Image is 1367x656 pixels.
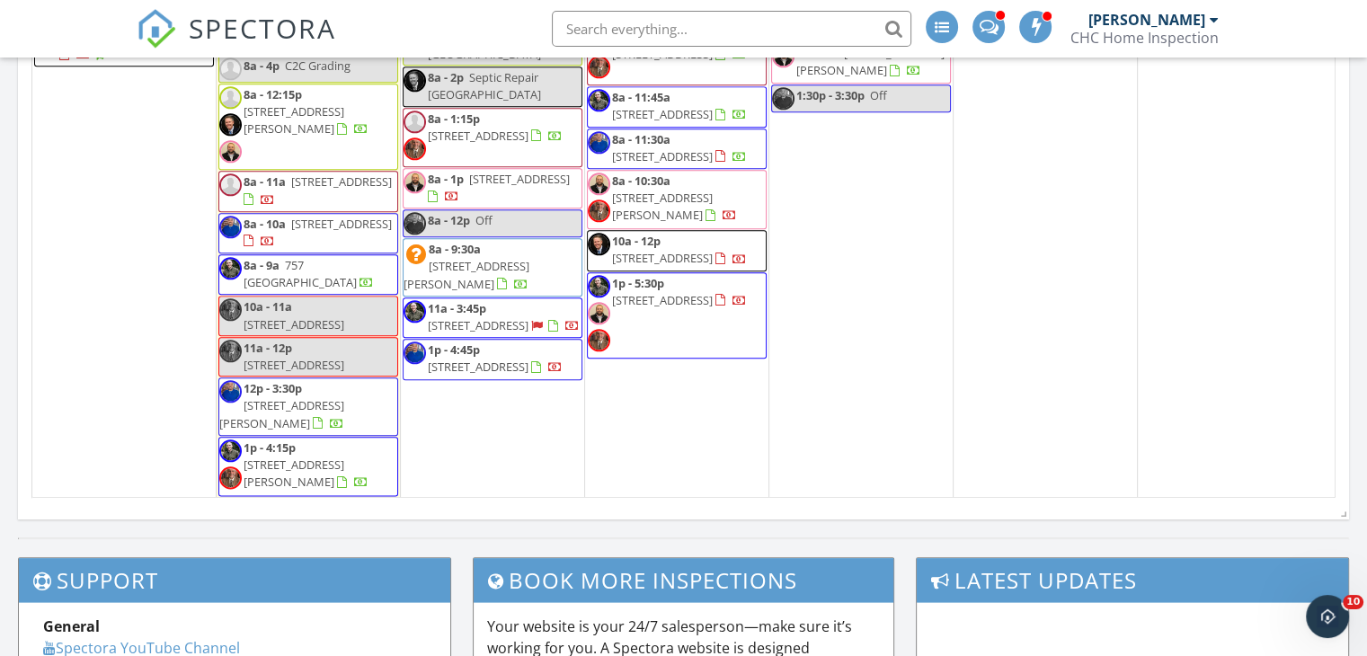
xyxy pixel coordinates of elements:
a: 8a - 11:45a [STREET_ADDRESS] [587,86,767,127]
span: C2C Grading [285,58,351,74]
span: 11a - 3:45p [428,300,486,316]
h3: Book More Inspections [474,558,894,602]
a: 1p - 4:15p [STREET_ADDRESS][PERSON_NAME] [218,437,398,496]
a: 1p - 5:30p [STREET_ADDRESS] [612,275,747,308]
span: 8a - 11a [244,173,286,190]
img: thumbnail_img_20230810_080111.jpg [219,466,242,489]
input: Search everything... [552,11,911,47]
span: 12p - 3:30p [244,380,302,396]
a: 1p - 5:30p [STREET_ADDRESS] [587,272,767,359]
img: thumbnail_img_20230810_080111.jpg [588,56,610,78]
img: fb_img_1527701724893_1.jpg [219,113,242,136]
h3: Latest Updates [917,558,1348,602]
a: 8a - 12:15p [STREET_ADDRESS][PERSON_NAME] [244,86,368,137]
img: default-user-f0147aede5fd5fa78ca7ade42f37bd4542148d508eef1c3d3ea960f66861d68b.jpg [219,86,242,109]
span: 8a - 10a [244,216,286,232]
span: Off [870,87,887,103]
a: 12p - 3:30p [STREET_ADDRESS][PERSON_NAME] [219,380,344,430]
a: 8a - 9:30a [STREET_ADDRESS][PERSON_NAME] [403,238,582,297]
span: [STREET_ADDRESS] [612,106,713,122]
a: 8a - 11:45a [STREET_ADDRESS] [612,89,747,122]
img: img_7866.jpeg [219,257,242,279]
iframe: Intercom live chat [1306,595,1349,638]
img: img_4277.jpeg [219,380,242,403]
img: thumbnail_img_20230810_080111.jpg [219,340,242,362]
a: 11a - 3:45p [STREET_ADDRESS] [428,300,580,333]
a: 1p - 4:45p [STREET_ADDRESS] [403,339,582,379]
a: 8a - 11a [STREET_ADDRESS][PERSON_NAME] [771,42,951,83]
a: 8a - 9a 757 [GEOGRAPHIC_DATA] [244,257,374,290]
span: 757 [GEOGRAPHIC_DATA] [244,257,357,290]
img: thumbnail_img_20230810_080111.jpg [219,298,242,321]
img: img_7916.jpeg [404,171,426,193]
a: SPECTORA [137,24,336,62]
img: img_7916.jpeg [588,302,610,324]
img: img_7916.jpeg [588,173,610,195]
span: 1p - 5:30p [612,275,664,291]
span: [STREET_ADDRESS] [612,250,713,266]
span: 8a - 10:30a [612,173,670,189]
span: [STREET_ADDRESS][PERSON_NAME] [404,258,529,291]
span: [STREET_ADDRESS][PERSON_NAME] [796,45,945,78]
a: 12p - 3:30p [STREET_ADDRESS][PERSON_NAME] [218,377,398,436]
a: 10a - 12p [STREET_ADDRESS] [612,233,747,266]
span: [STREET_ADDRESS] [428,128,528,144]
span: 8a - 9:30a [429,241,481,257]
span: SPECTORA [189,9,336,47]
img: img_7916.jpeg [219,140,242,163]
img: img_7866.jpeg [404,300,426,323]
a: 8a - 1p [STREET_ADDRESS] [403,168,582,208]
span: 10a - 11a [244,298,292,315]
span: 8a - 1p [428,171,464,187]
a: 8a - 11a [STREET_ADDRESS] [218,171,398,211]
a: 8a - 9a 757 [GEOGRAPHIC_DATA] [218,254,398,295]
img: img_4277.jpeg [772,87,794,110]
span: 8a - 11:45a [612,89,670,105]
span: 10 [1343,595,1363,609]
img: The Best Home Inspection Software - Spectora [137,9,176,49]
a: 1p - 4:15p [STREET_ADDRESS][PERSON_NAME] [244,439,368,490]
a: 8a - 10:30a [STREET_ADDRESS][PERSON_NAME] [587,170,767,229]
span: 8a - 4p [244,58,280,74]
h3: Support [19,558,450,602]
span: [STREET_ADDRESS][PERSON_NAME] [219,397,344,430]
span: 8a - 2p [428,69,464,85]
a: 11a - 3:45p [STREET_ADDRESS] [403,297,582,338]
span: [STREET_ADDRESS] [291,173,392,190]
a: 8a [STREET_ADDRESS] [59,29,179,62]
a: 1p - 4:45p [STREET_ADDRESS] [428,341,563,375]
span: Off [475,212,493,228]
span: 1p - 4:15p [244,439,296,456]
span: 8a - 12:15p [244,86,302,102]
img: thumbnail_img_20230810_080111.jpg [588,199,610,222]
a: 8a - 11a [STREET_ADDRESS][PERSON_NAME] [796,45,945,78]
img: img_7866.jpeg [588,89,610,111]
img: default-user-f0147aede5fd5fa78ca7ade42f37bd4542148d508eef1c3d3ea960f66861d68b.jpg [404,111,426,133]
strong: General [43,616,100,636]
a: 8a - 1p [STREET_ADDRESS] [428,171,570,204]
span: [STREET_ADDRESS] [612,292,713,308]
span: [STREET_ADDRESS] [612,148,713,164]
a: 8a - 10:30a [STREET_ADDRESS][PERSON_NAME] [612,173,737,223]
span: [STREET_ADDRESS][PERSON_NAME] [612,190,713,223]
div: [PERSON_NAME] [1088,11,1205,29]
a: 8a - 11:30a [STREET_ADDRESS] [587,129,767,169]
a: 8a - 10a [STREET_ADDRESS] [218,213,398,253]
span: 1:30p - 3:30p [796,87,865,103]
img: thumbnail_img_20230810_080111.jpg [588,329,610,351]
span: 8a - 1:15p [428,111,480,127]
a: 8a - 1:15p [STREET_ADDRESS] [428,111,563,144]
span: 8a - 11:30a [612,131,670,147]
a: 8a - 11a [STREET_ADDRESS] [244,173,392,207]
span: [STREET_ADDRESS] [469,171,570,187]
img: img_7866.jpeg [219,439,242,462]
a: 10a - 12p [STREET_ADDRESS] [587,230,767,270]
span: [STREET_ADDRESS] [428,317,528,333]
span: [STREET_ADDRESS] [244,316,344,332]
span: [STREET_ADDRESS] [244,357,344,373]
a: 8a - 12:15p [STREET_ADDRESS][PERSON_NAME] [218,84,398,171]
a: 8a - 11:30a [STREET_ADDRESS] [612,131,747,164]
a: 8a - 9:30a [STREET_ADDRESS][PERSON_NAME] [404,241,529,291]
span: [STREET_ADDRESS] [428,359,528,375]
a: 8a - 1:15p [STREET_ADDRESS] [403,108,582,167]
